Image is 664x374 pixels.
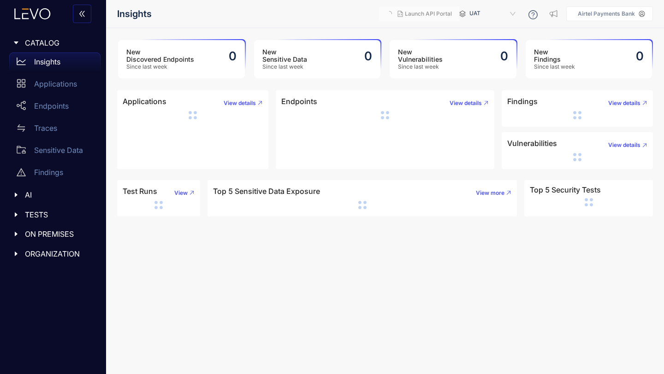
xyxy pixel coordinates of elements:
p: Applications [34,80,77,88]
h4: Findings [507,97,538,105]
p: Insights [34,58,60,66]
h3: New Discovered Endpoints [126,48,194,63]
div: ON PREMISES [6,224,101,244]
button: View details [442,96,489,111]
h3: New Findings [534,48,575,63]
p: Endpoints [34,102,69,110]
button: Launch API Portal [379,6,459,21]
p: Traces [34,124,57,132]
span: View details [608,100,640,106]
span: View details [450,100,482,106]
span: caret-right [13,211,19,218]
span: caret-right [13,251,19,257]
span: warning [17,168,26,177]
h2: 0 [636,49,644,63]
h4: Vulnerabilities [507,139,557,147]
span: UAT [469,6,517,21]
h3: New Sensitive Data [262,48,307,63]
span: CATALOG [25,39,93,47]
button: double-left [73,5,91,23]
h4: Top 5 Security Tests [530,186,601,194]
span: TESTS [25,210,93,219]
span: View details [608,142,640,148]
span: View more [476,190,504,196]
p: Findings [34,168,63,176]
span: caret-right [13,40,19,46]
span: loading [386,11,396,17]
span: ORGANIZATION [25,250,93,258]
p: Airtel Payments Bank [578,11,635,17]
div: ORGANIZATION [6,244,101,263]
span: caret-right [13,231,19,237]
h4: Top 5 Sensitive Data Exposure [213,187,320,195]
button: View details [216,96,263,111]
a: Sensitive Data [9,141,101,163]
span: View details [224,100,256,106]
button: View details [601,96,647,111]
span: View [174,190,188,196]
h4: Test Runs [123,187,157,195]
span: swap [17,123,26,133]
button: View more [468,186,511,200]
p: Sensitive Data [34,146,83,154]
button: View [167,186,195,200]
span: Insights [117,9,152,19]
span: double-left [78,10,86,18]
a: Endpoints [9,97,101,119]
span: Since last week [534,64,575,70]
span: AI [25,191,93,199]
span: Since last week [126,64,194,70]
button: View details [601,138,647,152]
h4: Applications [123,97,166,105]
div: TESTS [6,205,101,224]
h2: 0 [364,49,372,63]
span: ON PREMISES [25,230,93,238]
span: Since last week [398,64,443,70]
div: CATALOG [6,33,101,53]
h2: 0 [229,49,237,63]
h4: Endpoints [281,97,317,105]
a: Traces [9,119,101,141]
span: Launch API Portal [405,11,452,17]
a: Applications [9,75,101,97]
h3: New Vulnerabilities [398,48,443,63]
div: AI [6,185,101,205]
h2: 0 [500,49,508,63]
a: Insights [9,53,101,75]
a: Findings [9,163,101,185]
span: caret-right [13,192,19,198]
span: Since last week [262,64,307,70]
